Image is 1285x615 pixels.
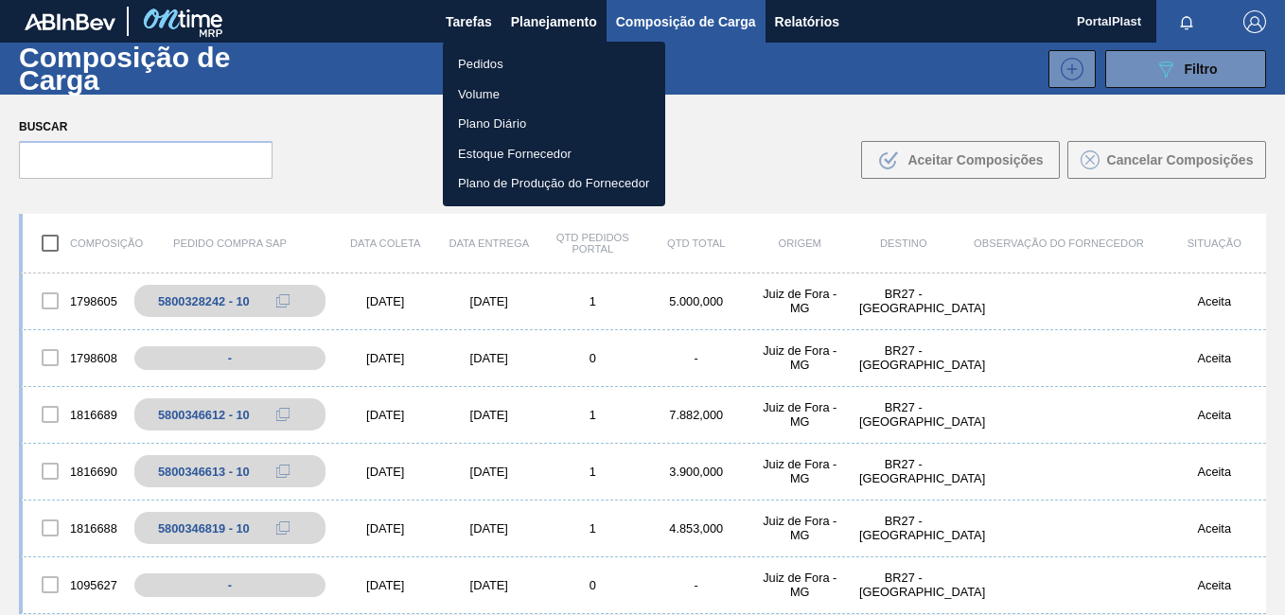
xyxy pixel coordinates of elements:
a: Volume [443,79,665,110]
a: Pedidos [443,49,665,79]
a: Estoque Fornecedor [443,139,665,169]
a: Plano de Produção do Fornecedor [443,168,665,199]
a: Plano Diário [443,109,665,139]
